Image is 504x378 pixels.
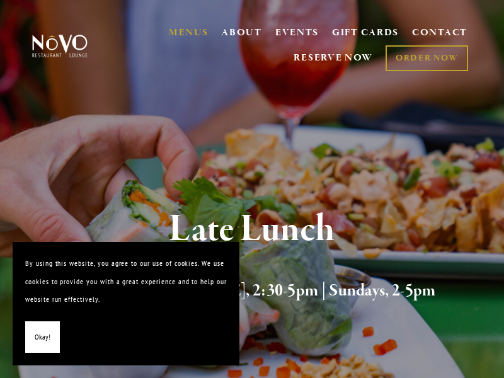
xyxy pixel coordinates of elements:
[30,34,89,58] img: Novo Restaurant &amp; Lounge
[169,26,209,39] a: MENUS
[44,278,461,304] h2: Offered [DATE] - [DATE], 2:30-5pm | Sundays, 2-5pm
[332,21,399,45] a: GIFT CARDS
[412,21,467,45] a: CONTACT
[44,209,461,250] h1: Late Lunch
[25,321,60,353] button: Okay!
[275,26,319,39] a: EVENTS
[294,46,373,70] a: RESERVE NOW
[221,26,262,39] a: ABOUT
[35,328,50,346] span: Okay!
[13,242,239,365] section: Cookie banner
[386,45,468,71] a: ORDER NOW
[25,255,227,309] p: By using this website, you agree to our use of cookies. We use cookies to provide you with a grea...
